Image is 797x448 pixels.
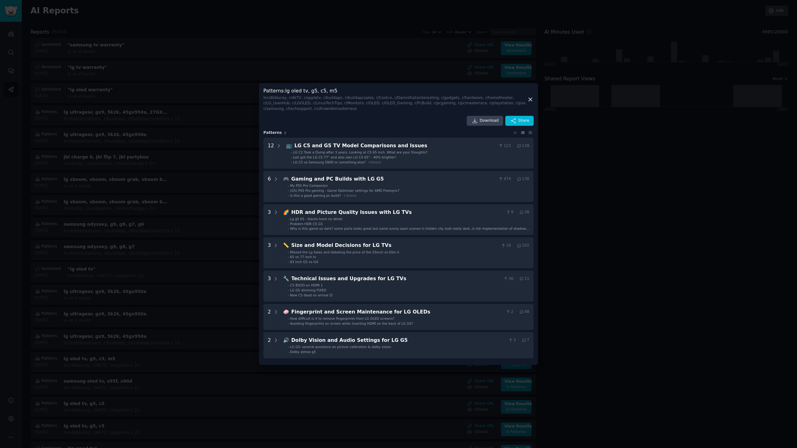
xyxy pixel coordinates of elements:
span: · [516,309,517,315]
span: My PS5 Pro Companion [290,184,328,187]
span: Dolby atmos g5 [290,350,316,354]
span: Problem HDR C5 G5 [290,222,323,226]
div: - [288,345,289,349]
span: 7 [521,337,529,343]
span: (G5) PS5 Pro gaming - Game Optimiser settings for AMD Freesync? [290,189,399,192]
span: 7 [284,131,286,135]
div: - [288,226,289,231]
span: 📺 [286,143,292,149]
div: Fingerprint and Screen Maintenance for LG OLEDs [291,308,503,316]
span: Avoiding fingerprints on screen while inserting HDMI on the back of LG G5? [290,322,413,325]
div: In r/4kbluray, r/4kTV, r/appletv, r/buildapc, r/buildapcsales, r/Costco, r/Damnthatsinteresting, ... [263,95,527,112]
div: 2 [268,337,271,354]
span: 38 [519,210,529,215]
span: 🧼 [283,309,289,315]
span: Just got the LG C5 77” and also own LG CX 65” - 40% brighter! [293,155,396,159]
span: 3 [508,337,516,343]
div: - [288,350,289,354]
div: Dolby Vision and Audio Settings for LG G5 [291,337,506,344]
span: 102 [516,243,529,248]
span: Pattern s [263,130,282,136]
span: 16 [501,243,511,248]
div: - [288,316,289,321]
span: 2 [506,309,513,315]
span: 48 [519,309,529,315]
span: · [516,210,517,215]
span: · [513,143,514,149]
span: 130 [516,176,529,182]
div: - [288,188,289,193]
span: LG G5 dimming FIXED [290,288,326,292]
span: How difficult is it to remove fingerprints from LG OLED screens? [290,317,394,320]
span: New C5 dead on arrival 🙃 [290,293,333,297]
div: - [288,183,289,188]
span: Why is this game so dark? some parts looks great but some sunny open scenes in hidden city look r... [290,227,529,235]
span: LG C5 vs Samsung S90D or something else? [293,160,366,164]
span: 83 inch G5 vs G4 [290,260,318,264]
div: - [288,288,289,292]
div: - [288,222,289,226]
div: - [288,250,289,254]
span: 474 [498,176,511,182]
span: 🔊 [283,337,289,343]
div: - [288,283,289,287]
span: + 9 more [368,160,381,164]
span: 139 [516,143,529,149]
span: + 3 more [343,194,356,197]
div: 6 [268,175,271,198]
span: 9 [506,210,513,215]
div: - [288,255,289,259]
div: 3 [268,209,271,231]
div: - [288,217,289,221]
button: Share [505,116,534,126]
div: 3 [268,275,271,297]
span: Download [480,118,499,124]
div: - [291,160,292,164]
span: 🌈 [283,209,289,215]
span: LG G5: several questions on picture calibration & dolby vision [290,345,391,349]
span: 36 [503,276,513,282]
span: · [513,176,514,182]
span: Share [518,118,529,124]
div: Gaming and PC Builds with LG G5 [291,175,496,183]
span: Lg g5 65 - blacks have no detail [290,217,342,221]
div: HDR and Picture Quality Issues with LG TVs [291,209,503,216]
span: 65 vs 77 inch tv [290,255,316,259]
div: - [288,193,289,198]
div: LG C5 and G5 TV Model Comparisons and Issues [295,142,496,150]
div: - [291,155,292,159]
span: 123 [498,143,511,149]
div: - [291,150,292,154]
span: C5 BSOD on HDMI 1 [290,283,323,287]
span: 📏 [283,242,289,248]
div: 12 [268,142,274,164]
a: Download [467,116,503,126]
h3: Patterns : lg oled tv, g5, c5, m5 [263,87,527,111]
span: 11 [519,276,529,282]
span: Missed the Lg Sales and debating the price of the 55inch vs 65in h [290,250,399,254]
div: - [288,260,289,264]
span: LG C2 Took a Dump after 3 years. Looking at C5 65 inch. What are your thoughts? [293,150,427,154]
div: - [288,293,289,297]
span: Is this a good gaming pc build? [290,194,341,197]
div: 3 [268,242,271,264]
span: · [518,337,519,343]
span: · [516,276,517,282]
span: 🎮 [283,176,289,182]
div: - [288,321,289,326]
span: 🔧 [283,276,289,281]
div: Technical Issues and Upgrades for LG TVs [291,275,501,283]
span: · [513,243,514,248]
div: 2 [268,308,271,326]
div: Size and Model Decisions for LG TVs [291,242,499,249]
